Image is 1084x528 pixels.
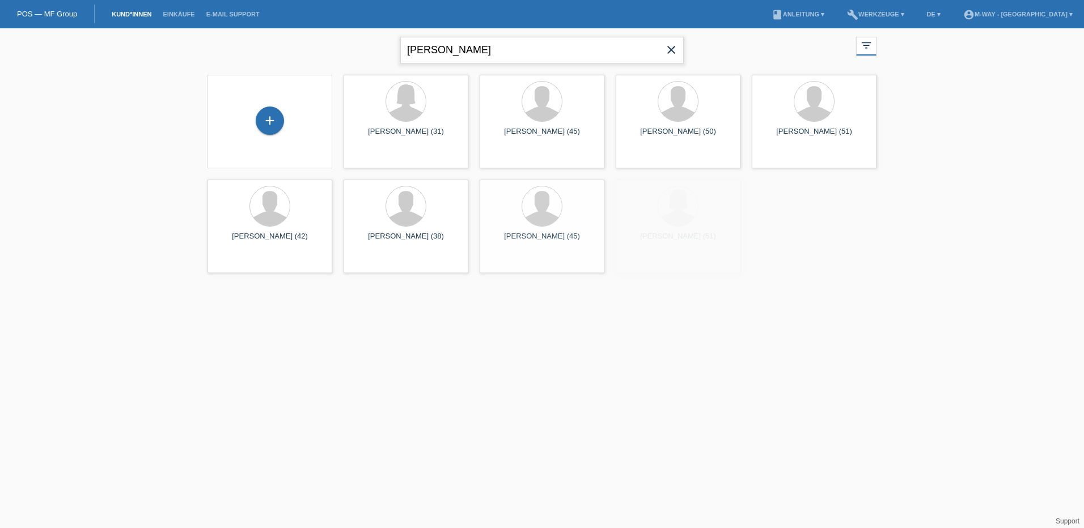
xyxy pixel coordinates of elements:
div: Kund*in hinzufügen [256,111,283,130]
input: Suche... [400,37,684,63]
div: [PERSON_NAME] (31) [353,127,459,145]
div: [PERSON_NAME] (51) [625,232,731,250]
div: [PERSON_NAME] (50) [625,127,731,145]
i: account_circle [963,9,975,20]
a: Einkäufe [157,11,200,18]
a: DE ▾ [921,11,946,18]
i: book [772,9,783,20]
i: filter_list [860,39,873,52]
a: Support [1056,517,1079,525]
div: [PERSON_NAME] (45) [489,232,595,250]
a: bookAnleitung ▾ [766,11,830,18]
a: E-Mail Support [201,11,265,18]
div: [PERSON_NAME] (51) [761,127,867,145]
div: [PERSON_NAME] (38) [353,232,459,250]
div: [PERSON_NAME] (45) [489,127,595,145]
a: account_circlem-way - [GEOGRAPHIC_DATA] ▾ [958,11,1078,18]
i: close [664,43,678,57]
i: build [847,9,858,20]
div: [PERSON_NAME] (42) [217,232,323,250]
a: POS — MF Group [17,10,77,18]
a: Kund*innen [106,11,157,18]
a: buildWerkzeuge ▾ [841,11,910,18]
